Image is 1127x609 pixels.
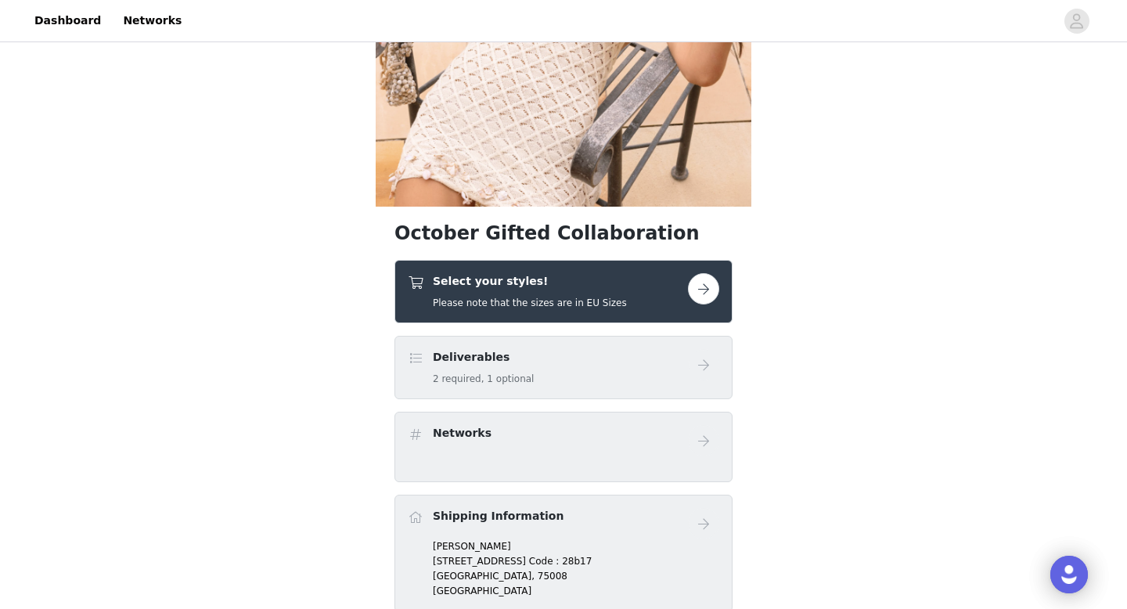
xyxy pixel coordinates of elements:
[538,571,567,582] span: 75008
[394,219,733,247] h1: October Gifted Collaboration
[394,412,733,482] div: Networks
[394,260,733,323] div: Select your styles!
[433,425,491,441] h4: Networks
[433,584,719,598] p: [GEOGRAPHIC_DATA]
[1050,556,1088,593] div: Open Intercom Messenger
[113,3,191,38] a: Networks
[394,336,733,399] div: Deliverables
[433,349,534,366] h4: Deliverables
[433,571,535,582] span: [GEOGRAPHIC_DATA],
[433,539,719,553] p: [PERSON_NAME]
[433,273,627,290] h4: Select your styles!
[433,554,719,568] p: [STREET_ADDRESS] Code : 28b17
[433,508,563,524] h4: Shipping Information
[25,3,110,38] a: Dashboard
[1069,9,1084,34] div: avatar
[433,372,534,386] h5: 2 required, 1 optional
[433,296,627,310] h5: Please note that the sizes are in EU Sizes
